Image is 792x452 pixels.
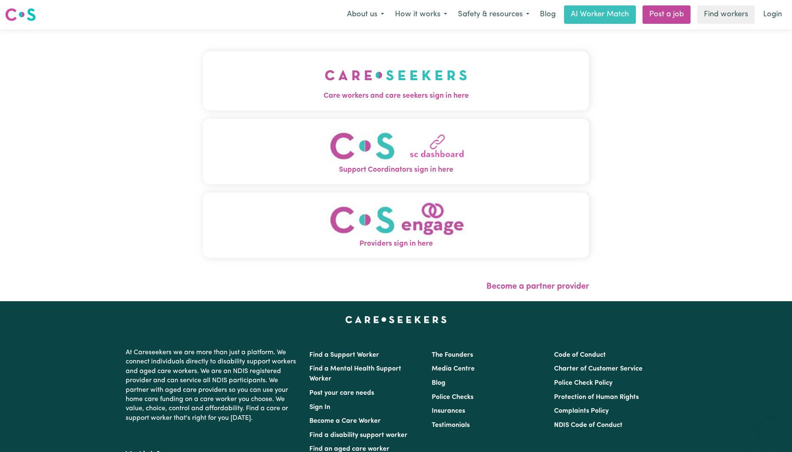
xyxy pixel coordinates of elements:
[554,422,622,429] a: NDIS Code of Conduct
[554,394,639,401] a: Protection of Human Rights
[432,380,445,386] a: Blog
[345,316,447,323] a: Careseekers home page
[390,6,453,23] button: How it works
[203,119,589,184] button: Support Coordinators sign in here
[535,5,561,24] a: Blog
[486,282,589,291] a: Become a partner provider
[342,6,390,23] button: About us
[309,418,381,424] a: Become a Care Worker
[309,404,330,411] a: Sign In
[5,5,36,24] a: Careseekers logo
[309,390,374,396] a: Post your care needs
[554,380,612,386] a: Police Check Policy
[203,193,589,258] button: Providers sign in here
[432,352,473,358] a: The Founders
[643,5,691,24] a: Post a job
[309,366,401,382] a: Find a Mental Health Support Worker
[453,6,535,23] button: Safety & resources
[432,366,475,372] a: Media Centre
[203,51,589,110] button: Care workers and care seekers sign in here
[432,394,473,401] a: Police Checks
[203,165,589,175] span: Support Coordinators sign in here
[309,352,379,358] a: Find a Support Worker
[697,5,755,24] a: Find workers
[758,5,787,24] a: Login
[432,408,465,414] a: Insurances
[203,239,589,249] span: Providers sign in here
[309,432,407,439] a: Find a disability support worker
[432,422,470,429] a: Testimonials
[554,408,609,414] a: Complaints Policy
[203,91,589,102] span: Care workers and care seekers sign in here
[554,352,606,358] a: Code of Conduct
[554,366,643,372] a: Charter of Customer Service
[126,345,299,426] p: At Careseekers we are more than just a platform. We connect individuals directly to disability su...
[5,7,36,22] img: Careseekers logo
[564,5,636,24] a: AI Worker Match
[759,419,785,445] iframe: Button to launch messaging window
